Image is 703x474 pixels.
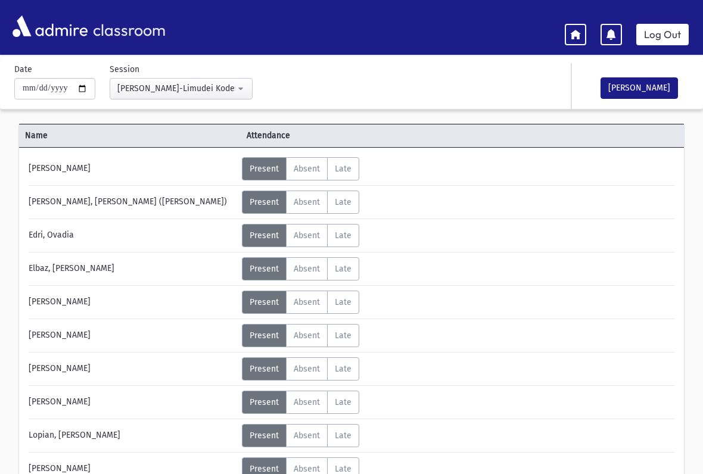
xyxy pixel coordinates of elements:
div: [PERSON_NAME]-Limudei Kodesh(9:00AM-2:00PM) [117,82,235,95]
div: Edri, Ovadia [23,224,242,247]
span: Absent [294,164,320,174]
span: Attendance [241,129,629,142]
div: AttTypes [242,257,359,280]
div: AttTypes [242,191,359,214]
a: Log Out [636,24,689,45]
span: Absent [294,230,320,241]
span: Late [335,264,351,274]
span: Absent [294,197,320,207]
div: [PERSON_NAME] [23,391,242,414]
img: AdmirePro [10,13,91,40]
span: Late [335,364,351,374]
span: Name [19,129,241,142]
label: Session [110,63,139,76]
span: Present [250,397,279,407]
span: Absent [294,364,320,374]
span: Present [250,164,279,174]
span: Absent [294,397,320,407]
div: [PERSON_NAME] [23,291,242,314]
span: Present [250,464,279,474]
span: Late [335,164,351,174]
span: Present [250,197,279,207]
span: Late [335,397,351,407]
span: Present [250,330,279,341]
label: Date [14,63,32,76]
div: [PERSON_NAME], [PERSON_NAME] ([PERSON_NAME]) [23,191,242,214]
span: Late [335,297,351,307]
div: AttTypes [242,224,359,247]
span: Late [335,330,351,341]
span: Late [335,197,351,207]
span: classroom [91,11,166,42]
div: AttTypes [242,157,359,180]
div: AttTypes [242,291,359,314]
div: [PERSON_NAME] [23,157,242,180]
div: AttTypes [242,324,359,347]
div: AttTypes [242,391,359,414]
span: Absent [294,264,320,274]
span: Present [250,297,279,307]
div: Elbaz, [PERSON_NAME] [23,257,242,280]
div: AttTypes [242,424,359,447]
div: [PERSON_NAME] [23,357,242,381]
span: Present [250,431,279,441]
span: Absent [294,330,320,341]
div: [PERSON_NAME] [23,324,242,347]
button: Morah Roizy-Limudei Kodesh(9:00AM-2:00PM) [110,78,253,99]
button: [PERSON_NAME] [601,77,678,99]
span: Absent [294,297,320,307]
span: Late [335,230,351,241]
span: Present [250,264,279,274]
div: Lopian, [PERSON_NAME] [23,424,242,447]
div: AttTypes [242,357,359,381]
span: Present [250,364,279,374]
span: Present [250,230,279,241]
